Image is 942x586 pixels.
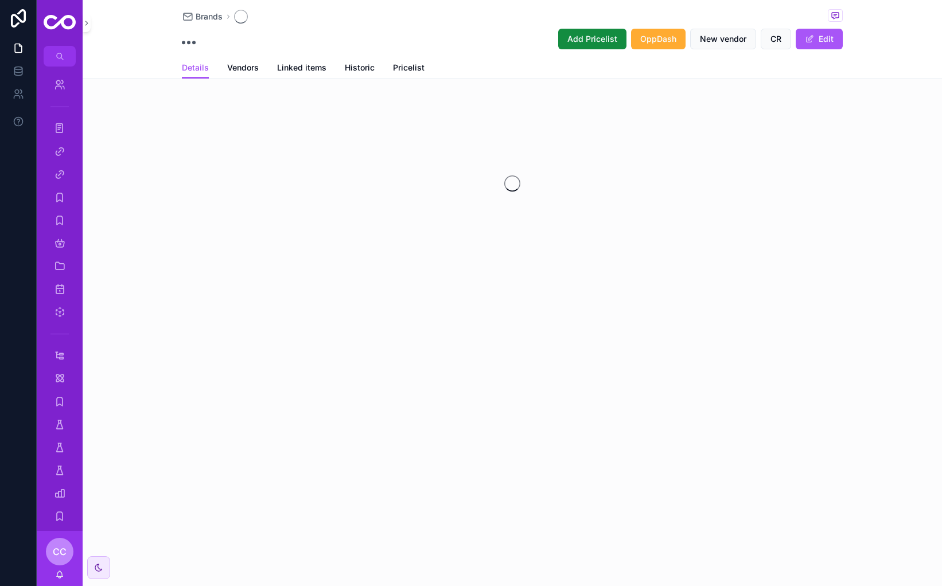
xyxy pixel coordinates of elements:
div: scrollable content [37,67,83,531]
span: CC [53,545,67,558]
span: Vendors [227,62,259,73]
span: Linked items [277,62,326,73]
span: Details [182,62,209,73]
button: Edit [796,29,843,49]
a: Linked items [277,57,326,80]
button: OppDash [631,29,686,49]
span: Pricelist [393,62,425,73]
a: Details [182,57,209,79]
a: Historic [345,57,375,80]
button: New vendor [690,29,756,49]
a: Pricelist [393,57,425,80]
a: Vendors [227,57,259,80]
span: Brands [196,11,223,22]
span: OppDash [640,33,676,45]
img: App logo [44,15,76,32]
span: Add Pricelist [567,33,617,45]
span: CR [770,33,781,45]
button: Add Pricelist [558,29,626,49]
span: Historic [345,62,375,73]
span: New vendor [700,33,746,45]
a: Brands [182,11,223,22]
button: CR [761,29,791,49]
